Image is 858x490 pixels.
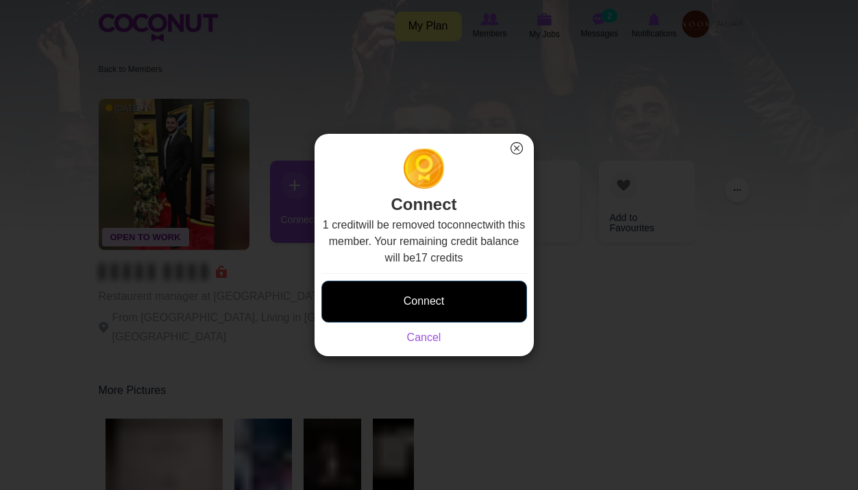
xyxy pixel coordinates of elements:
[447,219,485,231] b: connect
[321,148,527,217] h2: Connect
[323,219,358,231] b: 1 credit
[321,281,527,323] button: Connect
[321,217,527,346] div: will be removed to with this member. Your remaining credit balance will be
[415,252,463,264] b: 17 credits
[407,331,441,343] a: Cancel
[508,139,526,157] button: Close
